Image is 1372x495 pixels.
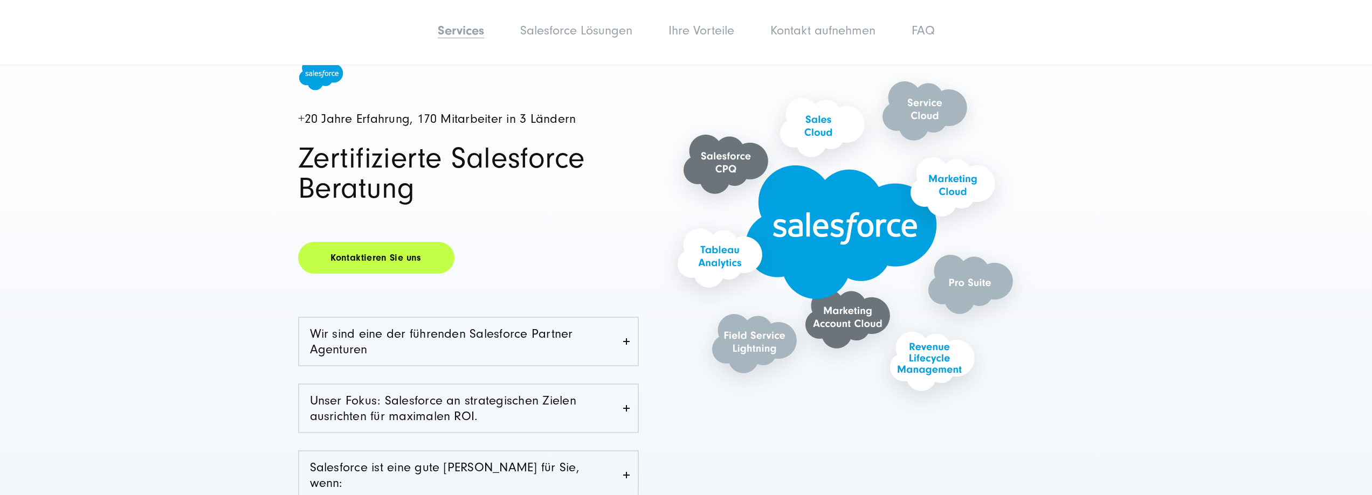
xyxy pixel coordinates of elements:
img: Salesforce Logo - Salesforce agentur für salesforce beratung SUNZINET [298,59,344,91]
a: Wir sind eine der führenden Salesforce Partner Agenturen [299,318,638,365]
h4: +20 Jahre Erfahrung, 170 Mitarbeiter in 3 Ländern [298,113,639,126]
h1: Zertifizierte Salesforce Beratung [298,143,639,204]
a: FAQ [912,23,935,38]
img: Salesforce agentur für salesforce beratung SUNZINET [661,46,1052,413]
a: Kontakt aufnehmen [770,23,875,38]
a: Salesforce Lösungen [520,23,632,38]
a: Services [438,23,484,38]
a: Ihre Vorteile [668,23,734,38]
a: Kontaktieren Sie uns [298,242,454,274]
a: Unser Fokus: Salesforce an strategischen Zielen ausrichten für maximalen ROI. [299,385,638,432]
